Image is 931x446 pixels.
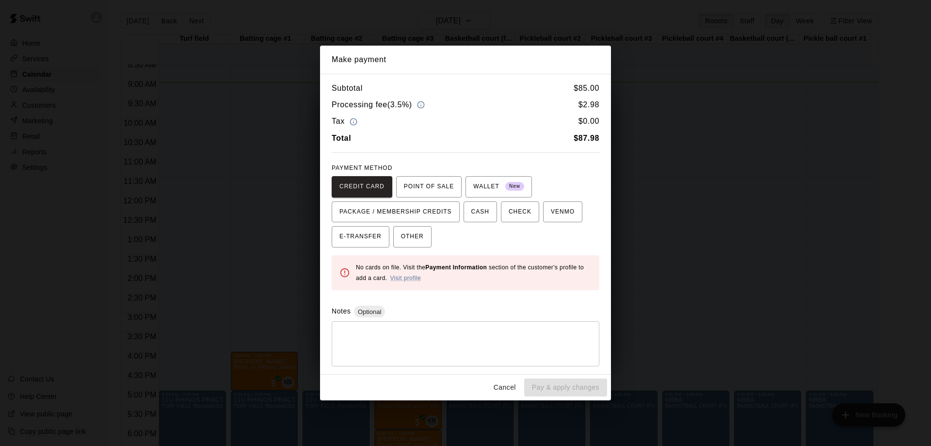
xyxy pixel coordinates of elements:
[332,134,351,142] b: Total
[332,82,363,95] h6: Subtotal
[574,82,599,95] h6: $ 85.00
[354,308,385,315] span: Optional
[320,46,611,74] h2: Make payment
[339,179,385,195] span: CREDIT CARD
[356,264,584,281] span: No cards on file. Visit the section of the customer's profile to add a card.
[332,165,392,171] span: PAYMENT METHOD
[332,226,389,248] button: E-TRANSFER
[505,180,524,193] span: New
[465,176,532,198] button: WALLET New
[509,204,531,220] span: CHECK
[332,115,360,128] h6: Tax
[332,176,392,198] button: CREDIT CARD
[401,229,424,245] span: OTHER
[574,134,599,142] b: $ 87.98
[464,201,497,223] button: CASH
[543,201,582,223] button: VENMO
[339,229,382,245] span: E-TRANSFER
[501,201,539,223] button: CHECK
[425,264,487,271] b: Payment Information
[578,115,599,128] h6: $ 0.00
[396,176,462,198] button: POINT OF SALE
[551,204,575,220] span: VENMO
[489,379,520,396] button: Cancel
[332,307,351,315] label: Notes
[339,204,452,220] span: PACKAGE / MEMBERSHIP CREDITS
[390,275,421,281] a: Visit profile
[404,179,454,195] span: POINT OF SALE
[332,99,427,112] h6: Processing fee ( 3.5% )
[393,226,432,248] button: OTHER
[578,99,599,112] h6: $ 2.98
[473,179,524,195] span: WALLET
[332,201,460,223] button: PACKAGE / MEMBERSHIP CREDITS
[471,204,489,220] span: CASH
